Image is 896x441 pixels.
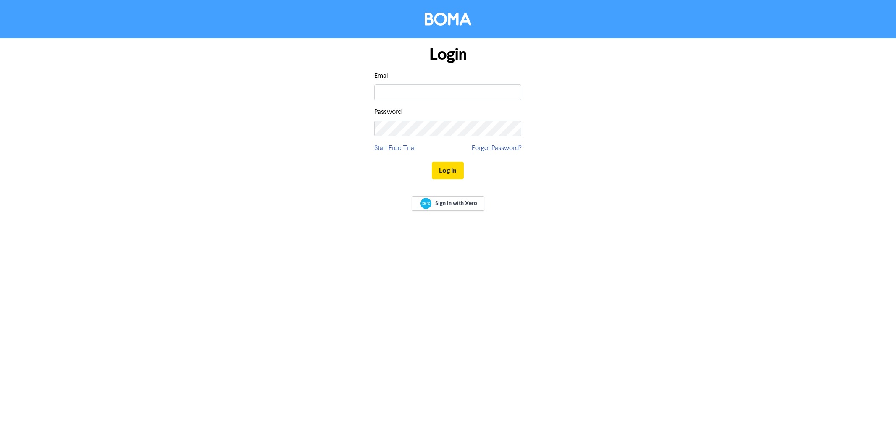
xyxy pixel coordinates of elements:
img: Xero logo [420,198,431,209]
label: Email [374,71,390,81]
a: Start Free Trial [374,143,416,153]
label: Password [374,107,402,117]
span: Sign In with Xero [435,199,477,207]
img: BOMA Logo [425,13,471,26]
a: Sign In with Xero [412,196,484,211]
a: Forgot Password? [472,143,521,153]
h1: Login [374,45,521,64]
button: Log In [432,162,464,179]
